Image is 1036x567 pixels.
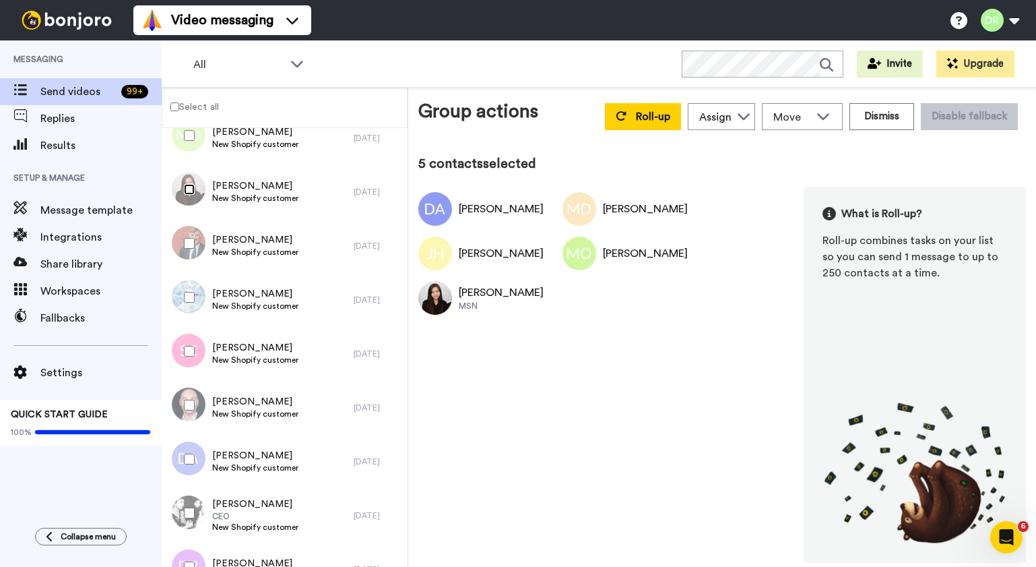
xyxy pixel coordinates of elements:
[849,103,914,130] button: Dismiss
[212,301,298,311] span: New Shopify customer
[212,522,298,533] span: New Shopify customer
[636,111,670,122] span: Roll-up
[354,241,401,251] div: [DATE]
[459,201,544,217] div: [PERSON_NAME]
[699,109,732,125] div: Assign
[773,109,810,125] span: Move
[354,349,401,359] div: [DATE]
[40,283,162,299] span: Workspaces
[936,51,1014,78] button: Upgrade
[40,111,162,127] span: Replies
[212,409,298,419] span: New Shopify customer
[418,281,452,315] img: Image of Sinhui Lee
[857,51,923,78] button: Invite
[212,247,298,258] span: New Shopify customer
[418,98,538,130] div: Group actions
[212,193,298,204] span: New Shopify customer
[459,245,544,262] div: [PERSON_NAME]
[16,11,117,30] img: bj-logo-header-white.svg
[212,511,298,522] span: CEO
[162,98,219,115] label: Select all
[193,57,284,73] span: All
[40,84,116,100] span: Send videos
[354,295,401,305] div: [DATE]
[459,285,544,301] div: [PERSON_NAME]
[841,206,922,222] span: What is Roll-up?
[212,498,298,511] span: [PERSON_NAME]
[40,138,162,154] span: Results
[212,449,298,462] span: [PERSON_NAME]
[603,201,688,217] div: [PERSON_NAME]
[418,154,1026,173] div: 5 contacts selected
[354,133,401,144] div: [DATE]
[121,85,148,98] div: 99 +
[212,139,298,150] span: New Shopify customer
[921,103,1018,130] button: Disable fallback
[354,187,401,198] div: [DATE]
[212,395,298,409] span: [PERSON_NAME]
[40,310,162,326] span: Fallbacks
[40,202,162,218] span: Message template
[459,301,544,311] div: MSN
[171,11,273,30] span: Video messaging
[40,256,162,272] span: Share library
[354,456,401,467] div: [DATE]
[562,192,596,226] img: Image of Mary Doherty
[562,237,596,270] img: Image of Max Openshaw
[212,125,298,139] span: [PERSON_NAME]
[61,531,116,542] span: Collapse menu
[603,245,688,262] div: [PERSON_NAME]
[212,179,298,193] span: [PERSON_NAME]
[418,192,452,226] img: Image of Dennis Alcantara
[212,355,298,365] span: New Shopify customer
[40,229,162,245] span: Integrations
[1018,521,1029,532] span: 6
[141,9,163,31] img: vm-color.svg
[990,521,1023,554] iframe: Intercom live chat
[212,462,298,473] span: New Shopify customer
[605,103,681,130] button: Roll-up
[418,237,452,270] img: Image of James Hill
[35,528,127,545] button: Collapse menu
[212,287,298,301] span: [PERSON_NAME]
[11,410,108,419] span: QUICK START GUIDE
[170,102,179,111] input: Select all
[212,341,298,355] span: [PERSON_NAME]
[212,233,298,247] span: [PERSON_NAME]
[822,402,1007,544] img: joro-roll.png
[822,233,1007,281] div: Roll-up combines tasks on your list so you can send 1 message to up to 250 contacts at a time.
[11,427,32,438] span: 100%
[40,365,162,381] span: Settings
[354,402,401,413] div: [DATE]
[354,510,401,521] div: [DATE]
